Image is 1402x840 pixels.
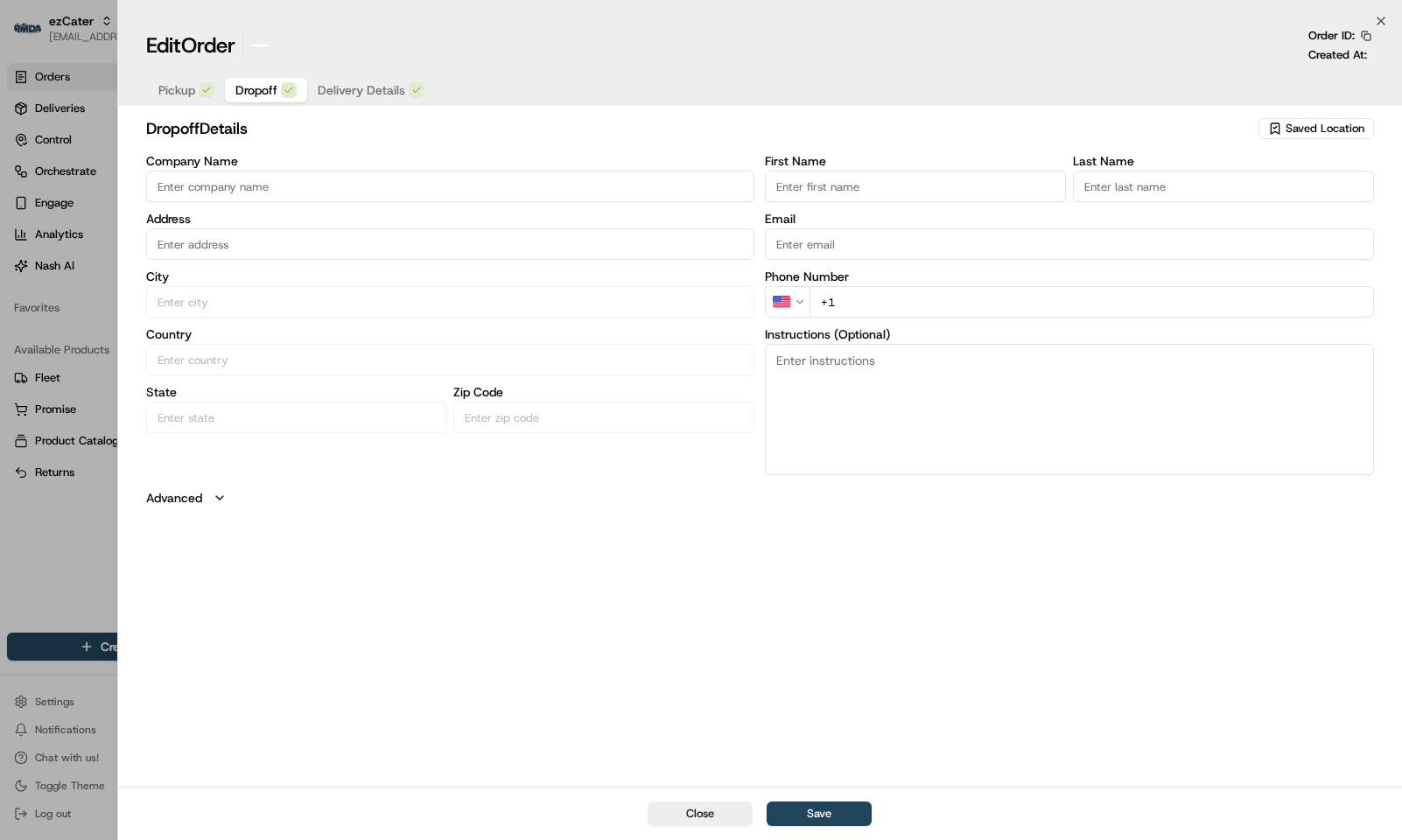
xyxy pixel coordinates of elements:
img: Nash [18,18,53,53]
input: Enter address [146,228,755,260]
label: City [146,270,755,283]
span: Dropoff [235,81,277,99]
label: Advanced [146,489,202,507]
button: Advanced [146,489,1375,507]
p: Created At: [1308,47,1367,63]
label: Zip Code [453,386,754,398]
input: Enter company name [146,171,755,202]
a: Powered byPylon [123,297,212,311]
div: 💻 [148,256,162,270]
label: State [146,386,447,398]
button: Save [767,801,872,826]
label: Country [146,328,755,340]
button: Close [648,801,753,826]
h1: Edit [146,31,235,59]
input: Enter country [146,344,755,375]
input: Enter zip code [453,402,754,433]
label: Last Name [1073,155,1374,167]
input: Enter email [765,228,1374,260]
label: Address [146,213,755,225]
input: Enter city [146,286,755,318]
div: Start new chat [60,168,287,185]
input: Got a question? Start typing here... [46,114,315,132]
span: Pylon [174,297,212,311]
span: Delivery Details [318,81,405,99]
h2: dropoff Details [146,116,1256,141]
a: 💻API Documentation [141,248,288,279]
img: 1736555255976-a54dd68f-1ca7-489b-9aae-adbdc363a1c4 [18,168,49,199]
span: Knowledge Base [35,255,134,272]
input: Enter state [146,402,447,433]
label: Email [765,213,1374,225]
input: Enter phone number [810,286,1374,318]
label: Company Name [146,155,755,167]
input: Enter last name [1073,171,1374,202]
span: API Documentation [165,255,281,272]
span: Saved Location [1286,121,1364,136]
a: 📗Knowledge Base [11,248,141,279]
span: Pickup [158,81,195,99]
button: Start new chat [298,173,319,194]
span: Order [181,31,235,59]
label: First Name [765,155,1066,167]
div: 📗 [18,256,32,270]
button: Saved Location [1258,116,1374,141]
p: Welcome 👋 [18,71,319,99]
label: Instructions (Optional) [765,328,1374,340]
p: Order ID: [1308,28,1355,44]
input: Enter first name [765,171,1066,202]
label: Phone Number [765,270,1374,283]
div: We're available if you need us! [60,185,221,199]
